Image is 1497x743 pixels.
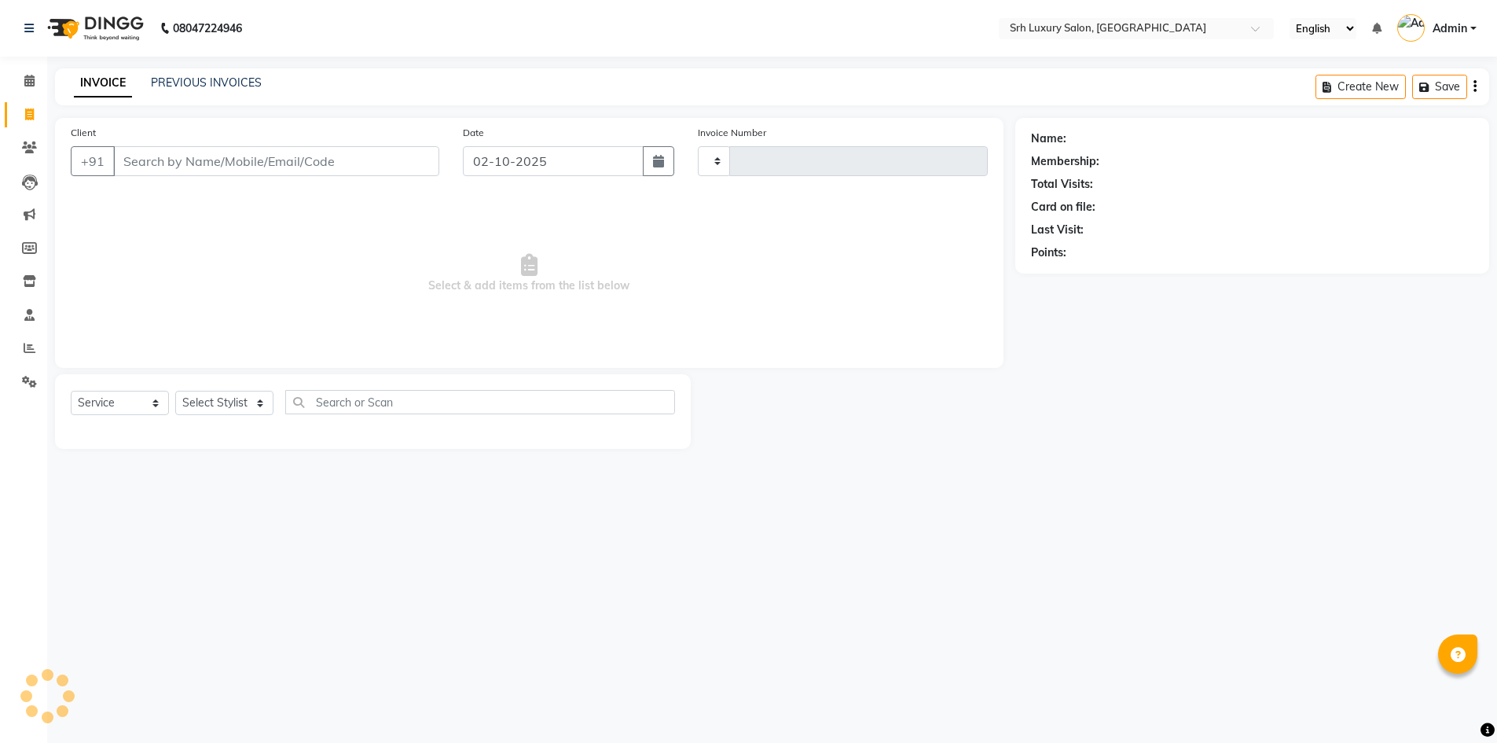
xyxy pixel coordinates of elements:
[1031,245,1066,261] div: Points:
[1031,153,1099,170] div: Membership:
[1031,199,1095,215] div: Card on file:
[1031,131,1066,147] div: Name:
[698,126,766,140] label: Invoice Number
[1431,680,1481,727] iframe: chat widget
[1412,75,1467,99] button: Save
[1397,14,1425,42] img: Admin
[71,195,988,352] span: Select & add items from the list below
[1031,176,1093,193] div: Total Visits:
[40,6,148,50] img: logo
[151,75,262,90] a: PREVIOUS INVOICES
[1031,222,1084,238] div: Last Visit:
[71,146,115,176] button: +91
[113,146,439,176] input: Search by Name/Mobile/Email/Code
[1433,20,1467,37] span: Admin
[71,126,96,140] label: Client
[74,69,132,97] a: INVOICE
[285,390,675,414] input: Search or Scan
[1315,75,1406,99] button: Create New
[173,6,242,50] b: 08047224946
[463,126,484,140] label: Date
